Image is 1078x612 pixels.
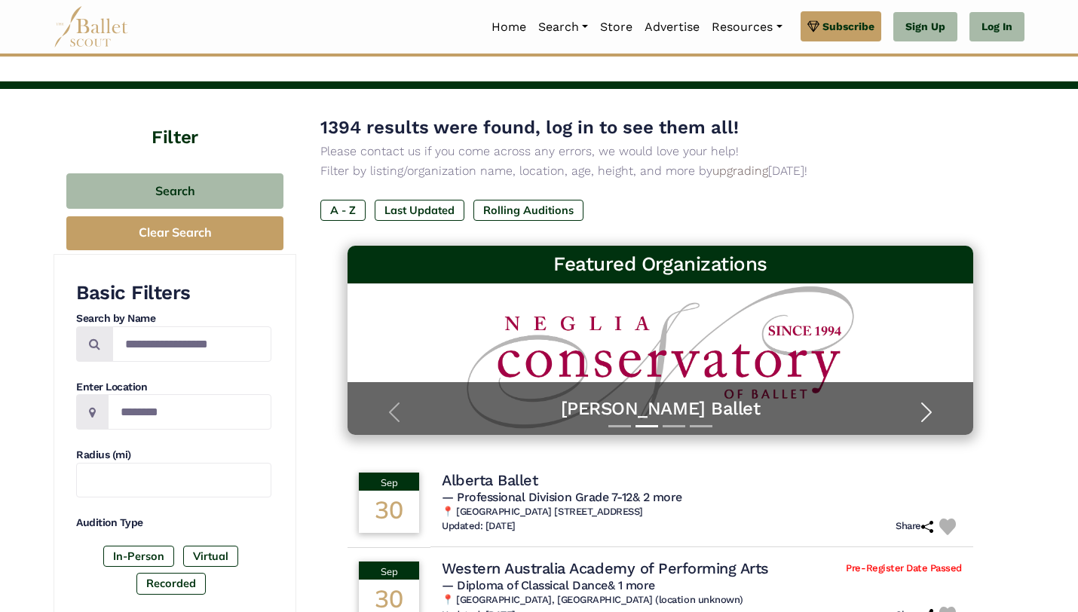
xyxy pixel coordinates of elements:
h4: Alberta Ballet [442,470,537,490]
button: Slide 2 [635,418,658,435]
h4: Audition Type [76,516,271,531]
h6: 📍 [GEOGRAPHIC_DATA] [STREET_ADDRESS] [442,506,962,519]
a: upgrading [712,164,768,178]
button: Slide 4 [690,418,712,435]
h4: Radius (mi) [76,448,271,463]
a: Home [485,11,532,43]
button: Clear Search [66,216,283,250]
h4: Enter Location [76,380,271,395]
input: Search by names... [112,326,271,362]
h6: 📍 [GEOGRAPHIC_DATA], [GEOGRAPHIC_DATA] (location unknown) [442,594,962,607]
a: [PERSON_NAME] Ballet [363,397,958,421]
a: & 1 more [608,578,655,592]
label: Virtual [183,546,238,567]
span: — Professional Division Grade 7-12 [442,490,682,504]
a: Advertise [639,11,706,43]
h3: Basic Filters [76,280,271,306]
label: A - Z [320,200,366,221]
p: Filter by listing/organization name, location, age, height, and more by [DATE]! [320,161,1000,181]
span: — Diploma of Classical Dance [442,578,655,592]
div: Sep [359,473,419,491]
label: In-Person [103,546,174,567]
label: Last Updated [375,200,464,221]
a: Sign Up [893,12,957,42]
h4: Western Australia Academy of Performing Arts [442,558,769,578]
h4: Search by Name [76,311,271,326]
span: 1394 results were found, log in to see them all! [320,117,739,138]
a: & 2 more [632,490,682,504]
a: Store [594,11,639,43]
span: Pre-Register Date Passed [846,562,961,575]
h6: Updated: [DATE] [442,520,516,533]
h3: Featured Organizations [360,252,961,277]
h6: Share [896,520,933,533]
a: Log In [969,12,1024,42]
label: Recorded [136,573,206,594]
span: Subscribe [822,18,874,35]
button: Search [66,173,283,209]
a: Subscribe [801,11,881,41]
input: Location [108,394,271,430]
div: 30 [359,491,419,533]
div: Sep [359,562,419,580]
a: Search [532,11,594,43]
button: Slide 1 [608,418,631,435]
a: Resources [706,11,788,43]
label: Rolling Auditions [473,200,583,221]
button: Slide 3 [663,418,685,435]
img: gem.svg [807,18,819,35]
p: Please contact us if you come across any errors, we would love your help! [320,142,1000,161]
h4: Filter [54,89,296,151]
